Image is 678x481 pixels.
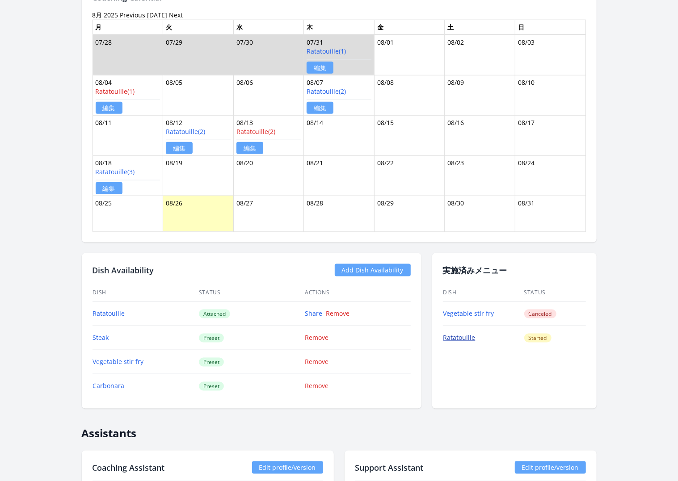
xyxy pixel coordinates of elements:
td: 08/17 [515,115,585,155]
td: 08/24 [515,155,585,196]
a: Previous [120,11,146,19]
th: Dish [443,284,524,302]
a: Share [305,309,322,318]
td: 08/28 [304,196,375,231]
th: 水 [233,20,304,35]
td: 08/30 [445,196,515,231]
th: Status [524,284,586,302]
td: 08/10 [515,75,585,115]
td: 07/29 [163,35,234,75]
span: Canceled [524,310,556,318]
td: 08/18 [93,155,163,196]
h2: 実施済みメニュー [443,264,586,276]
td: 08/06 [233,75,304,115]
a: 編集 [96,102,122,114]
span: Preset [199,334,224,343]
span: Attached [199,310,230,318]
td: 08/15 [374,115,445,155]
td: 07/28 [93,35,163,75]
a: Ratatouille(3) [96,167,135,176]
a: Vegetable stir fry [443,309,494,318]
td: 08/04 [93,75,163,115]
a: Edit profile/version [515,461,586,474]
a: Remove [326,309,350,318]
th: 金 [374,20,445,35]
a: 編集 [307,102,333,114]
th: 火 [163,20,234,35]
a: 編集 [307,62,333,74]
td: 08/08 [374,75,445,115]
a: 編集 [166,142,193,154]
time: 8月 2025 [93,11,118,19]
td: 08/13 [233,115,304,155]
a: Ratatouille [443,333,476,342]
span: Preset [199,358,224,367]
td: 08/25 [93,196,163,231]
td: 08/16 [445,115,515,155]
th: 月 [93,20,163,35]
h2: Assistants [82,419,597,440]
td: 08/23 [445,155,515,196]
a: Carbonara [93,381,125,390]
td: 08/22 [374,155,445,196]
th: Status [198,284,304,302]
th: Dish [93,284,198,302]
td: 08/07 [304,75,375,115]
td: 08/26 [163,196,234,231]
th: Actions [304,284,410,302]
td: 08/01 [374,35,445,75]
a: Remove [305,357,328,366]
a: Ratatouille(2) [307,87,346,96]
a: Ratatouille(1) [307,47,346,55]
td: 08/11 [93,115,163,155]
th: 日 [515,20,585,35]
td: 08/02 [445,35,515,75]
a: 編集 [96,182,122,194]
span: Started [524,334,552,343]
td: 08/12 [163,115,234,155]
h2: Support Assistant [355,461,424,474]
a: Ratatouille [93,309,125,318]
th: 木 [304,20,375,35]
td: 08/27 [233,196,304,231]
td: 08/14 [304,115,375,155]
a: Edit profile/version [252,461,323,474]
a: Vegetable stir fry [93,357,144,366]
th: 土 [445,20,515,35]
td: 08/19 [163,155,234,196]
a: 編集 [236,142,263,154]
a: Remove [305,381,328,390]
h2: Coaching Assistant [93,461,165,474]
td: 08/09 [445,75,515,115]
td: 08/20 [233,155,304,196]
td: 08/31 [515,196,585,231]
a: [DATE] [147,11,168,19]
a: Add Dish Availability [335,264,411,276]
span: Preset [199,382,224,391]
td: 07/30 [233,35,304,75]
a: Next [169,11,183,19]
h2: Dish Availability [93,264,154,276]
td: 08/21 [304,155,375,196]
td: 08/05 [163,75,234,115]
a: Ratatouille(2) [236,127,276,136]
a: Ratatouille(2) [166,127,205,136]
td: 07/31 [304,35,375,75]
a: Ratatouille(1) [96,87,135,96]
td: 08/03 [515,35,585,75]
td: 08/29 [374,196,445,231]
a: Steak [93,333,109,342]
a: Remove [305,333,328,342]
